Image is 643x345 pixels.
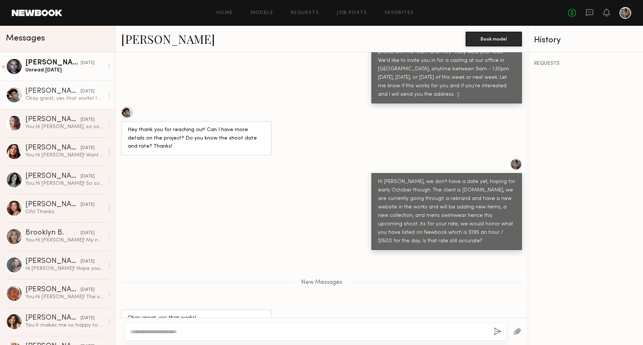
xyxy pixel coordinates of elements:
div: [DATE] [81,60,95,67]
a: Home [216,11,233,15]
div: [PERSON_NAME] [25,286,81,293]
a: Requests [291,11,319,15]
div: [DATE] [81,258,95,265]
div: [PERSON_NAME] [25,59,81,67]
div: Okay great, yes that works! I have a shoot [DATE] but it wraps around 1:30. So I’m free to come b... [25,95,104,102]
div: [DATE] [81,201,95,208]
span: Messages [6,34,45,43]
div: Brooklyn B. [25,229,81,237]
div: [PERSON_NAME] [25,88,81,95]
div: REQUESTS [534,61,637,66]
div: [DATE] [81,88,95,95]
div: Ofc! Thanks [25,208,104,215]
div: Hi [PERSON_NAME], my name is [PERSON_NAME] and I am a creative director and producer putting toge... [378,23,515,99]
span: New Messages [301,279,342,286]
div: [DATE] [81,286,95,293]
div: [DATE] [81,116,95,123]
div: [PERSON_NAME] [25,258,81,265]
div: You: Hi [PERSON_NAME]! My name is [PERSON_NAME] and I am a creative director / producer for photo... [25,237,104,244]
div: You: Hi [PERSON_NAME]! Wanted to follow up with you regarding our casting call! Please let us kno... [25,152,104,159]
div: You: Hi [PERSON_NAME]! The shoot we reached out to you for has already been completed. Thank you ... [25,293,104,300]
div: History [534,36,637,45]
div: Hi [PERSON_NAME], we don't have a date yet, hoping for early October though. The client is [DOMAI... [378,178,515,246]
div: You: It makes me so happy to hear that you enjoyed working together! Let me know when you decide ... [25,322,104,329]
div: [PERSON_NAME] [25,314,81,322]
div: [DATE] [81,145,95,152]
div: You: Hi [PERSON_NAME], so sorry for my delayed response. The address is [STREET_ADDRESS] [25,123,104,130]
div: [PERSON_NAME] [25,144,81,152]
div: Hi [PERSON_NAME]! Hope you are having a nice day. I posted the review and wanted to let you know ... [25,265,104,272]
a: Book model [466,35,522,42]
div: [PERSON_NAME] [25,201,81,208]
button: Book model [466,32,522,46]
div: Hey thank you for reaching out! Can I have more details on the project? Do you know the shoot dat... [128,126,265,151]
a: [PERSON_NAME] [121,31,215,47]
div: Okay great, yes that works! I have a shoot [DATE] but it wraps around 1:30. So I’m free to come b... [128,314,265,339]
div: You: Hi [PERSON_NAME]! So sorry for my delayed response! Unfortunately we need a true plus size m... [25,180,104,187]
div: [DATE] [81,173,95,180]
div: [PERSON_NAME] [25,173,81,180]
div: [DATE] [81,315,95,322]
div: [PERSON_NAME] [25,116,81,123]
a: Models [251,11,273,15]
div: [DATE] [81,230,95,237]
a: Job Posts [337,11,367,15]
a: Favorites [385,11,414,15]
div: Unread: [DATE] [25,67,104,74]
